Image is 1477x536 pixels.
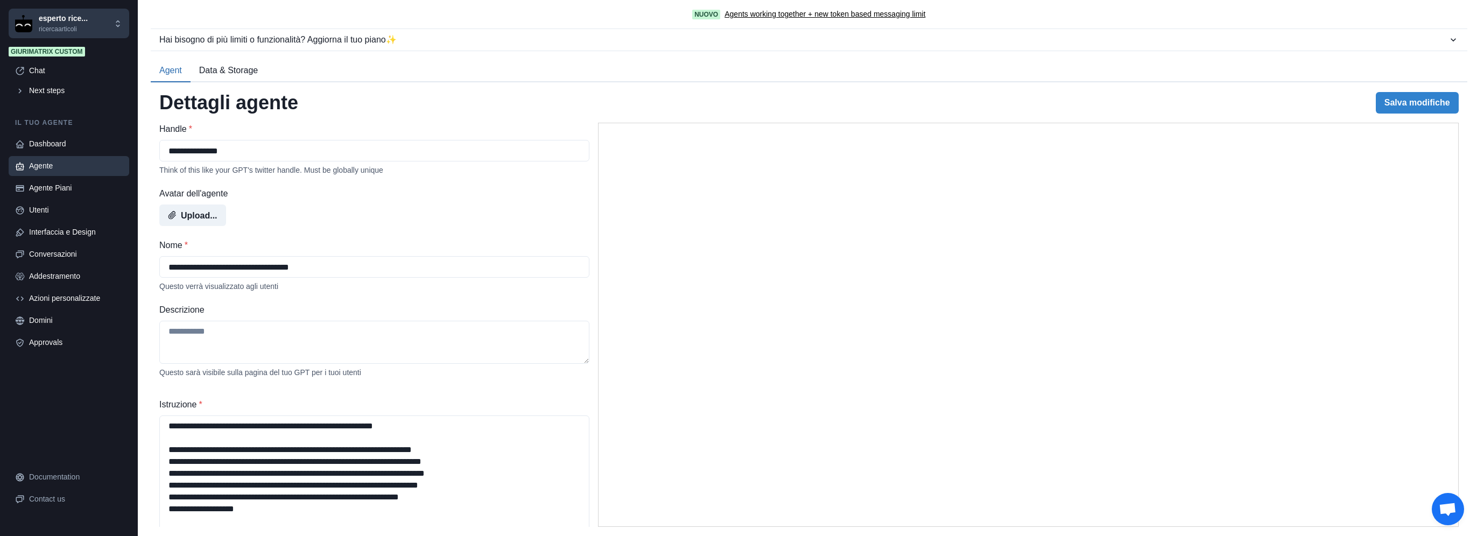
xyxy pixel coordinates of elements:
div: Addestramento [29,271,123,282]
div: Agente [29,160,123,172]
div: Utenti [29,204,123,216]
div: Interfaccia e Design [29,227,123,238]
div: Approvals [29,337,123,348]
label: Nome [159,239,583,252]
button: Chakra UIesperto rice...ricercaarticoli [9,9,129,38]
div: Chat [29,65,123,76]
p: esperto rice... [39,13,88,24]
iframe: Agent Chat [599,123,1458,526]
h2: Dettagli agente [159,91,298,114]
div: Agente Piani [29,182,123,194]
button: Agent [151,60,191,82]
button: Salva modifiche [1376,92,1459,114]
a: Documentation [9,467,129,487]
div: Questo sarà visibile sulla pagina del tuo GPT per i tuoi utenti [159,368,589,377]
div: Aprire la chat [1432,493,1464,525]
div: Contact us [29,493,123,505]
div: Azioni personalizzate [29,293,123,304]
span: Nuovo [692,10,720,19]
img: Chakra UI [15,15,32,32]
div: Hai bisogno di più limiti o funzionalità? Aggiorna il tuo piano ✨ [159,33,1448,46]
a: Agents working together + new token based messaging limit [725,9,925,20]
p: Il tuo agente [9,118,129,128]
div: Domini [29,315,123,326]
label: Avatar dell'agente [159,187,583,200]
label: Descrizione [159,304,583,316]
div: Conversazioni [29,249,123,260]
div: Questo verrà visualizzato agli utenti [159,282,589,291]
button: Upload... [159,204,226,226]
button: Data & Storage [191,60,266,82]
label: Istruzione [159,398,583,411]
span: Giurimatrix Custom [9,47,85,57]
div: Documentation [29,471,123,483]
div: Dashboard [29,138,123,150]
label: Handle [159,123,583,136]
div: Next steps [29,85,123,96]
p: ricercaarticoli [39,24,88,34]
button: Hai bisogno di più limiti o funzionalità? Aggiorna il tuo piano✨ [151,29,1467,51]
div: Think of this like your GPT's twitter handle. Must be globally unique [159,166,589,174]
